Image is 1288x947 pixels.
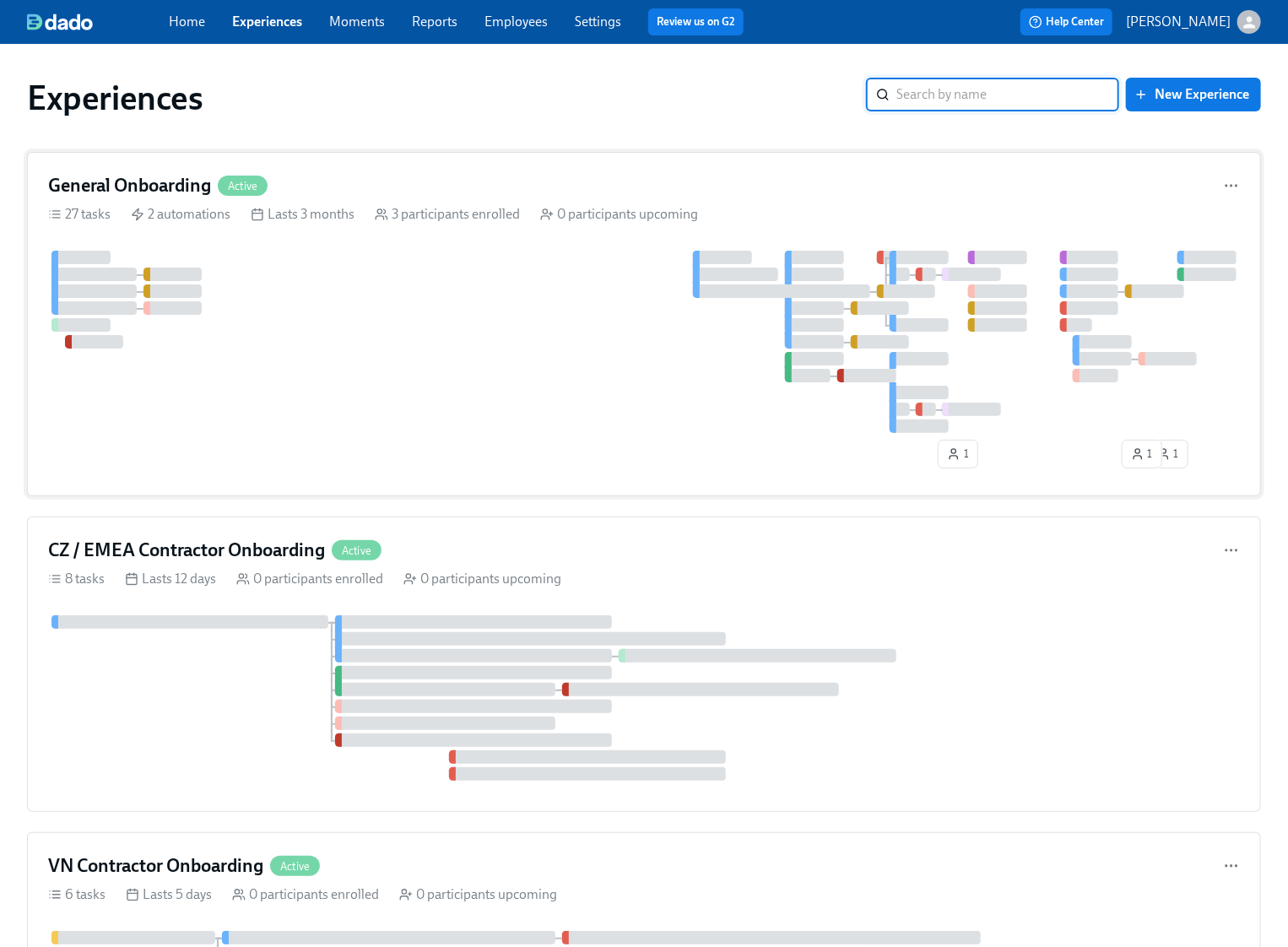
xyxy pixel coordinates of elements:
[896,78,1119,111] input: Search by name
[1020,8,1112,35] button: Help Center
[125,570,216,588] div: Lasts 12 days
[1138,86,1249,103] span: New Experience
[48,173,211,198] h4: General Onboarding
[48,570,105,588] div: 8 tasks
[27,14,93,30] img: dado
[484,14,548,30] a: Employees
[540,205,698,224] div: 0 participants upcoming
[169,14,205,30] a: Home
[947,446,969,463] span: 1
[938,440,978,468] button: 1
[232,885,379,904] div: 0 participants enrolled
[232,14,302,30] a: Experiences
[27,78,203,118] h1: Experiences
[1131,446,1153,463] span: 1
[1029,14,1104,30] span: Help Center
[329,14,385,30] a: Moments
[251,205,354,224] div: Lasts 3 months
[403,570,561,588] div: 0 participants upcoming
[1148,440,1188,468] button: 1
[1122,440,1162,468] button: 1
[332,544,382,557] span: Active
[399,885,557,904] div: 0 participants upcoming
[48,538,325,563] h4: CZ / EMEA Contractor Onboarding
[270,860,320,873] span: Active
[575,14,621,30] a: Settings
[126,885,212,904] div: Lasts 5 days
[236,570,383,588] div: 0 participants enrolled
[27,152,1261,496] a: General OnboardingActive27 tasks 2 automations Lasts 3 months 3 participants enrolled 0 participa...
[27,14,169,30] a: dado
[218,180,268,192] span: Active
[48,885,106,904] div: 6 tasks
[375,205,520,224] div: 3 participants enrolled
[657,14,735,30] a: Review us on G2
[131,205,230,224] div: 2 automations
[1126,13,1231,31] p: [PERSON_NAME]
[48,205,111,224] div: 27 tasks
[48,853,263,879] h4: VN Contractor Onboarding
[27,517,1261,812] a: CZ / EMEA Contractor OnboardingActive8 tasks Lasts 12 days 0 participants enrolled 0 participants...
[412,14,457,30] a: Reports
[1126,78,1261,111] button: New Experience
[648,8,744,35] button: Review us on G2
[1126,10,1261,34] button: [PERSON_NAME]
[1157,446,1179,463] span: 1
